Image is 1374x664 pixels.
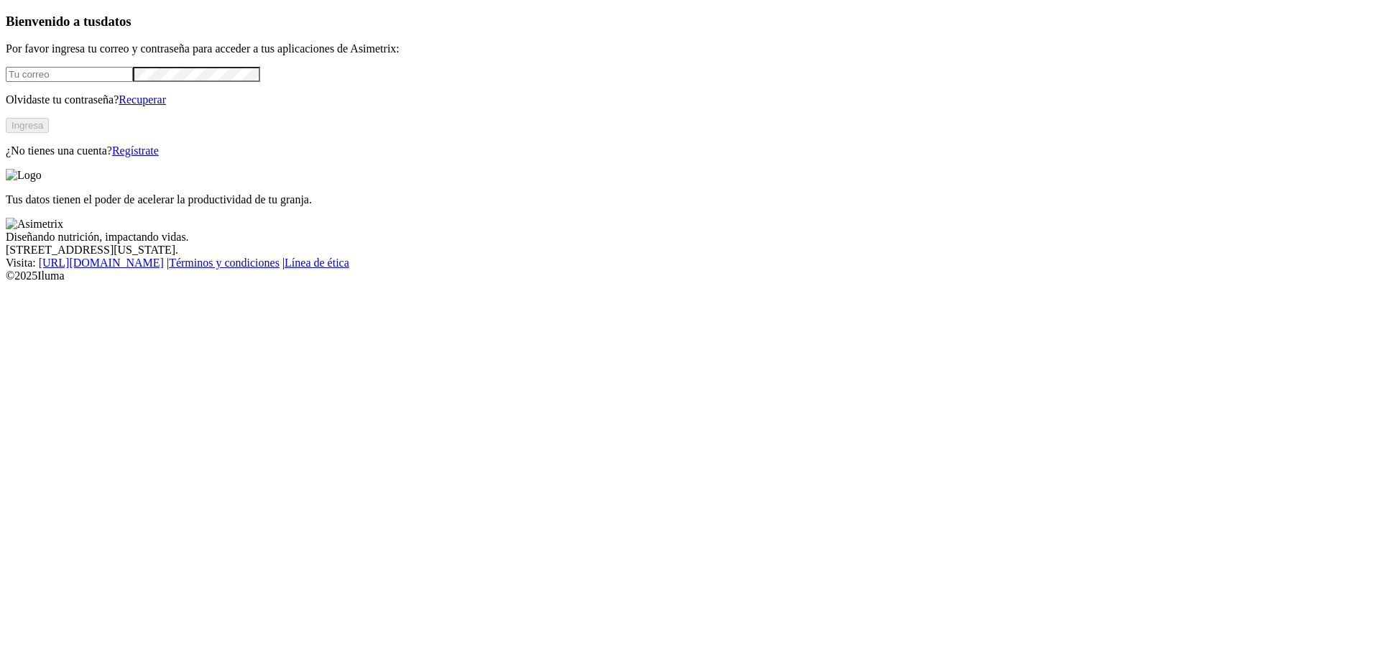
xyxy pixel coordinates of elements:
a: Términos y condiciones [169,257,280,269]
p: Tus datos tienen el poder de acelerar la productividad de tu granja. [6,193,1368,206]
p: Por favor ingresa tu correo y contraseña para acceder a tus aplicaciones de Asimetrix: [6,42,1368,55]
h3: Bienvenido a tus [6,14,1368,29]
a: Recuperar [119,93,166,106]
a: Línea de ética [285,257,349,269]
img: Asimetrix [6,218,63,231]
input: Tu correo [6,67,133,82]
span: datos [101,14,132,29]
img: Logo [6,169,42,182]
button: Ingresa [6,118,49,133]
p: ¿No tienes una cuenta? [6,144,1368,157]
div: Diseñando nutrición, impactando vidas. [6,231,1368,244]
div: Visita : | | [6,257,1368,269]
div: © 2025 Iluma [6,269,1368,282]
div: [STREET_ADDRESS][US_STATE]. [6,244,1368,257]
p: Olvidaste tu contraseña? [6,93,1368,106]
a: [URL][DOMAIN_NAME] [39,257,164,269]
a: Regístrate [112,144,159,157]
